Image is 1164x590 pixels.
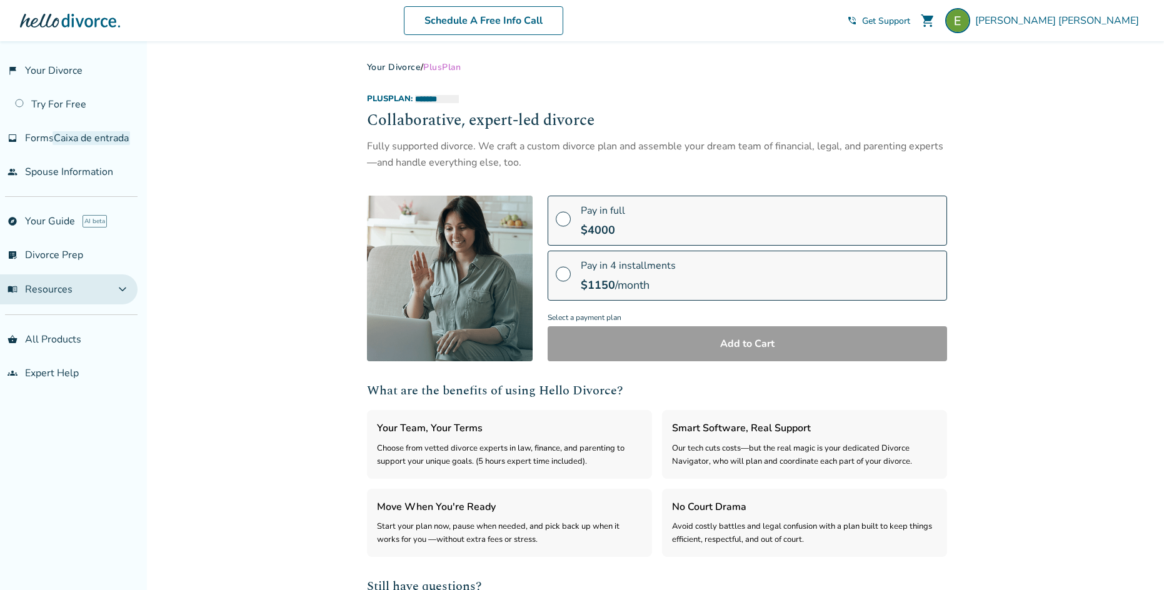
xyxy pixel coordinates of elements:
[847,15,910,27] a: phone_in_talkGet Support
[581,277,615,292] span: $ 1150
[8,282,73,296] span: Resources
[862,15,910,27] span: Get Support
[367,109,947,133] h2: Collaborative, expert-led divorce
[377,420,642,436] h3: Your Team, Your Terms
[8,368,18,378] span: groups
[581,259,676,272] span: Pay in 4 installments
[672,499,937,515] h3: No Court Drama
[672,442,937,469] div: Our tech cuts costs—but the real magic is your dedicated Divorce Navigator, who will plan and coo...
[8,66,18,76] span: flag_2
[367,381,947,400] h2: What are the benefits of using Hello Divorce?
[975,14,1144,27] span: [PERSON_NAME] [PERSON_NAME]
[548,326,947,361] button: Add to Cart
[945,8,970,33] img: Eli Keller
[25,131,129,145] span: Forms
[672,420,937,436] h3: Smart Software, Real Support
[847,16,857,26] span: phone_in_talk
[8,334,18,344] span: shopping_basket
[367,93,413,104] span: Plus Plan:
[581,277,676,292] div: /month
[83,215,107,227] span: AI beta
[581,222,615,237] span: $ 4000
[377,520,642,547] div: Start your plan now, pause when needed, and pick back up when it works for you —without extra fee...
[8,167,18,177] span: people
[367,61,947,73] div: /
[1101,530,1164,590] iframe: Chat Widget
[377,499,642,515] h3: Move When You're Ready
[581,204,625,217] span: Pay in full
[367,196,533,361] img: [object Object]
[548,309,947,326] span: Select a payment plan
[367,61,421,73] a: Your Divorce
[8,216,18,226] span: explore
[672,520,937,547] div: Avoid costly battles and legal confusion with a plan built to keep things efficient, respectful, ...
[367,138,947,171] div: Fully supported divorce. We craft a custom divorce plan and assemble your dream team of financial...
[377,442,642,469] div: Choose from vetted divorce experts in law, finance, and parenting to support your unique goals. (...
[920,13,935,28] span: shopping_cart
[8,284,18,294] span: menu_book
[115,282,130,297] span: expand_more
[404,6,563,35] a: Schedule A Free Info Call
[8,250,18,260] span: list_alt_check
[423,61,461,73] span: Plus Plan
